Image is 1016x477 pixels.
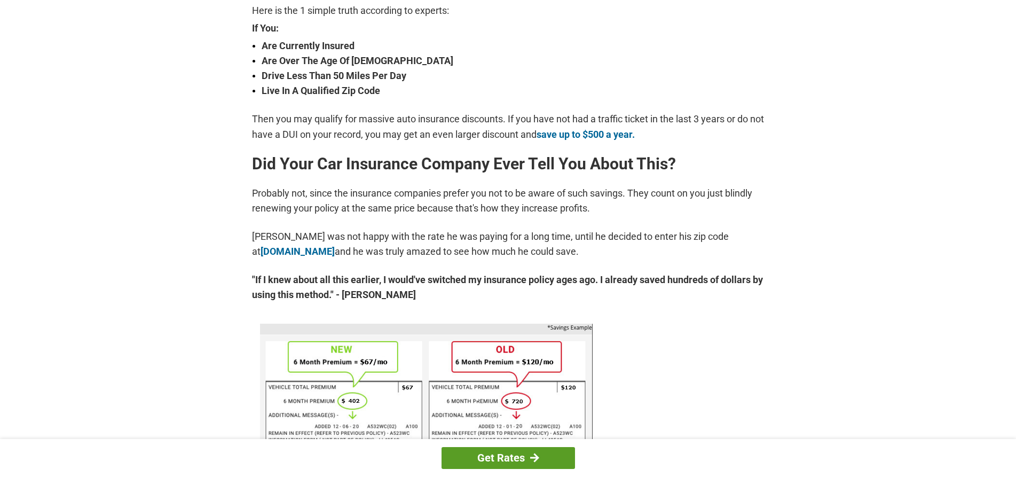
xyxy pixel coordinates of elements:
[252,3,765,18] p: Here is the 1 simple truth according to experts:
[262,68,765,83] strong: Drive Less Than 50 Miles Per Day
[252,24,765,33] strong: If You:
[261,246,335,257] a: [DOMAIN_NAME]
[252,155,765,173] h2: Did Your Car Insurance Company Ever Tell You About This?
[537,129,635,140] a: save up to $500 a year.
[252,112,765,142] p: Then you may qualify for massive auto insurance discounts. If you have not had a traffic ticket i...
[262,38,765,53] strong: Are Currently Insured
[252,186,765,216] p: Probably not, since the insurance companies prefer you not to be aware of such savings. They coun...
[260,324,593,450] img: savings
[442,447,575,469] a: Get Rates
[252,272,765,302] strong: "If I knew about all this earlier, I would've switched my insurance policy ages ago. I already sa...
[262,53,765,68] strong: Are Over The Age Of [DEMOGRAPHIC_DATA]
[252,229,765,259] p: [PERSON_NAME] was not happy with the rate he was paying for a long time, until he decided to ente...
[262,83,765,98] strong: Live In A Qualified Zip Code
